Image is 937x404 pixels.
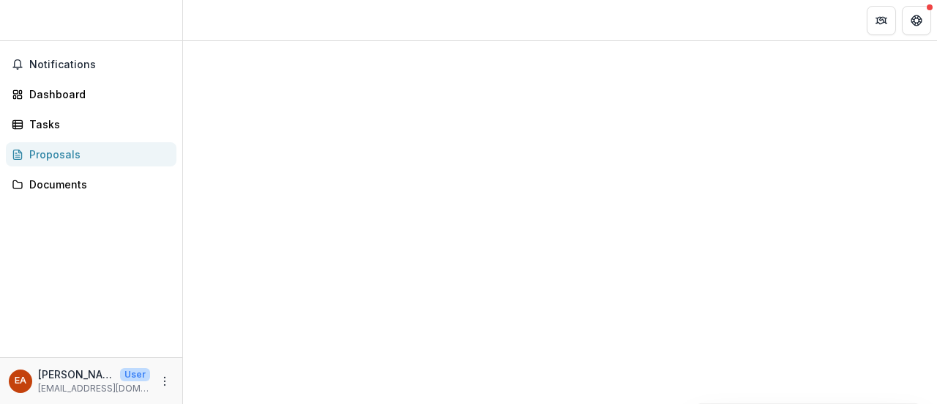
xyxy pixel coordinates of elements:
div: Dashboard [29,87,165,102]
div: Documents [29,177,165,192]
div: Tasks [29,117,165,132]
a: Documents [6,172,176,197]
button: Notifications [6,53,176,76]
div: Proposals [29,147,165,162]
p: [PERSON_NAME] [38,367,114,382]
button: Partners [867,6,896,35]
span: Notifications [29,59,171,71]
div: Erika Atkins [15,376,26,386]
a: Proposals [6,142,176,166]
button: Get Help [902,6,931,35]
p: [EMAIL_ADDRESS][DOMAIN_NAME] [38,382,150,395]
p: User [120,368,150,381]
button: More [156,372,173,390]
a: Tasks [6,112,176,136]
a: Dashboard [6,82,176,106]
